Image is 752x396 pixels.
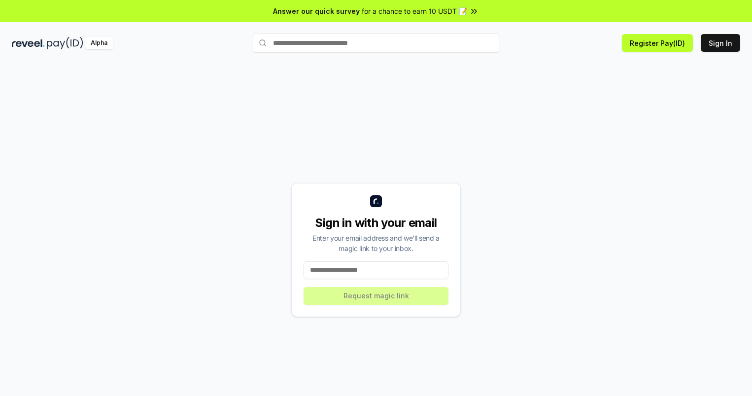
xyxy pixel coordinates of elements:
img: logo_small [370,195,382,207]
img: reveel_dark [12,37,45,49]
div: Sign in with your email [304,215,448,231]
div: Enter your email address and we’ll send a magic link to your inbox. [304,233,448,253]
button: Sign In [701,34,740,52]
img: pay_id [47,37,83,49]
div: Alpha [85,37,113,49]
span: Answer our quick survey [273,6,360,16]
span: for a chance to earn 10 USDT 📝 [362,6,467,16]
button: Register Pay(ID) [622,34,693,52]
